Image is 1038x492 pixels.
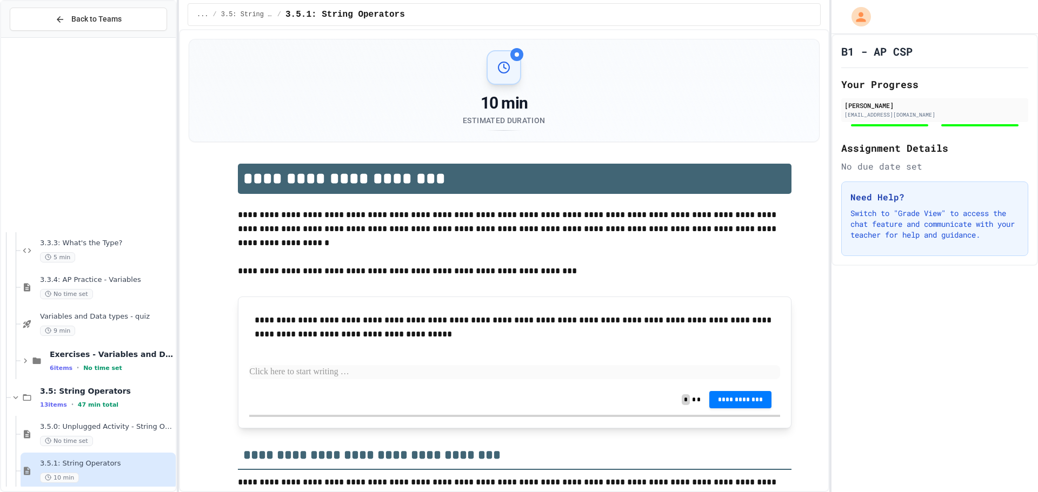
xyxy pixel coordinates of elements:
div: [EMAIL_ADDRESS][DOMAIN_NAME] [844,111,1025,119]
span: 3.5.0: Unplugged Activity - String Operators [40,422,174,432]
div: 10 min [463,93,545,113]
span: Variables and Data types - quiz [40,312,174,321]
span: Back to Teams [71,14,122,25]
span: • [71,400,74,409]
span: 3.3.3: What's the Type? [40,239,174,248]
h2: Your Progress [841,77,1028,92]
button: Back to Teams [10,8,167,31]
span: No time set [40,289,93,299]
h3: Need Help? [850,191,1019,204]
span: / [213,10,217,19]
span: 47 min total [78,401,118,408]
span: No time set [83,365,122,372]
span: No time set [40,436,93,446]
span: ... [197,10,209,19]
span: Exercises - Variables and Data Types [50,349,174,359]
div: [PERSON_NAME] [844,100,1025,110]
span: 6 items [50,365,72,372]
iframe: chat widget [993,449,1027,481]
div: Estimated Duration [463,115,545,126]
p: Switch to "Grade View" to access the chat feature and communicate with your teacher for help and ... [850,208,1019,240]
span: 3.5.1: String Operators [40,459,174,468]
span: 3.5: String Operators [40,386,174,396]
span: 3.5.1: String Operators [285,8,405,21]
div: No due date set [841,160,1028,173]
span: 3.5: String Operators [221,10,273,19]
iframe: chat widget [948,402,1027,448]
span: 9 min [40,326,75,336]
span: / [277,10,281,19]
span: • [77,363,79,372]
span: 10 min [40,473,79,483]
h1: B1 - AP CSP [841,44,913,59]
h2: Assignment Details [841,140,1028,156]
div: My Account [840,4,874,29]
span: 5 min [40,252,75,262]
span: 13 items [40,401,67,408]
span: 3.3.4: AP Practice - Variables [40,275,174,285]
